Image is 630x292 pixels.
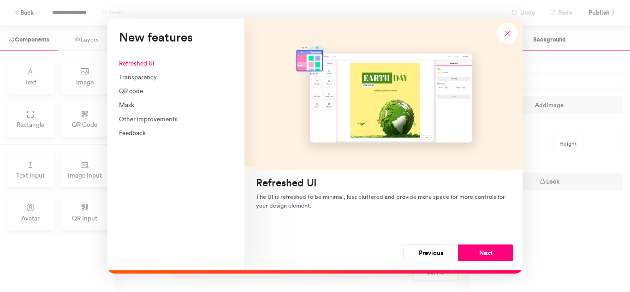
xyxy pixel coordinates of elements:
[119,72,233,82] div: Transparency
[119,30,233,45] h3: New features
[256,177,511,189] h4: Refreshed UI
[107,18,523,274] div: New features
[256,192,511,210] p: The UI is refreshed to be minimal, less cluttered and provide more space for more controls for yo...
[119,128,233,137] div: Feedback
[584,246,619,281] iframe: Drift Widget Chat Controller
[119,59,233,68] div: Refreshed UI
[119,100,233,109] div: Mask
[403,244,513,261] div: Navigation button
[119,114,233,124] div: Other improvements
[458,244,513,261] button: Next
[403,244,458,261] button: Previous
[119,86,233,95] div: QR code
